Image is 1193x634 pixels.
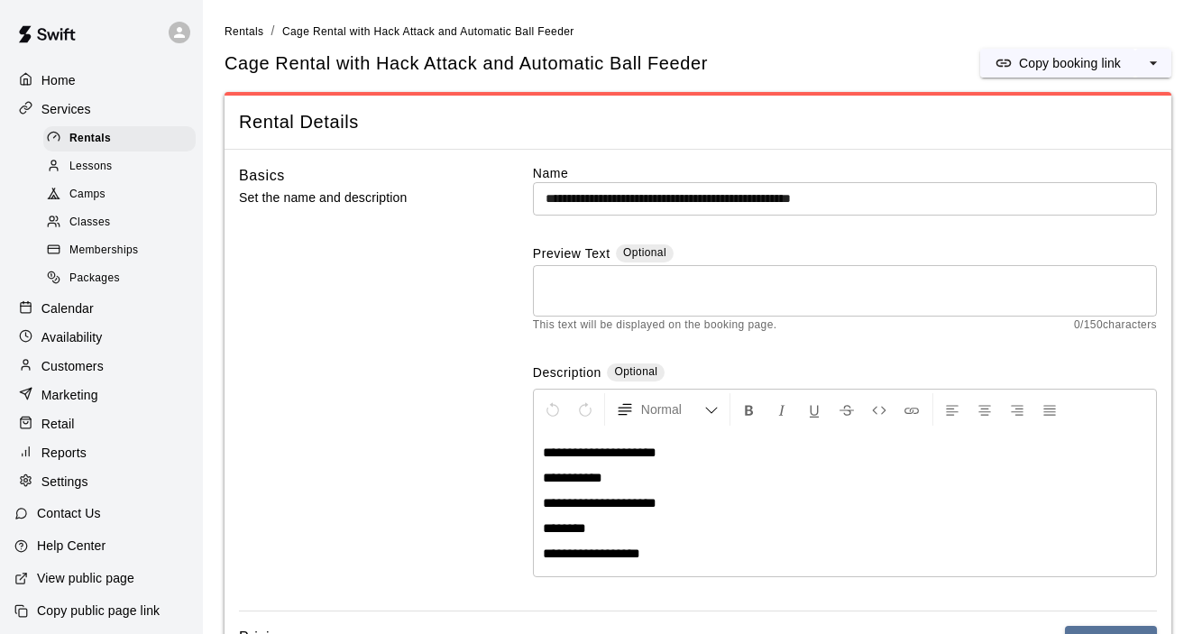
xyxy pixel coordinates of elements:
[537,393,568,426] button: Undo
[609,393,726,426] button: Formatting Options
[14,381,188,409] a: Marketing
[41,299,94,317] p: Calendar
[37,569,134,587] p: View public page
[225,51,708,76] h5: Cage Rental with Hack Attack and Automatic Ball Feeder
[980,49,1135,78] button: Copy booking link
[864,393,895,426] button: Insert Code
[570,393,601,426] button: Redo
[239,110,1157,134] span: Rental Details
[43,266,196,291] div: Packages
[43,237,203,265] a: Memberships
[282,25,574,38] span: Cage Rental with Hack Attack and Automatic Ball Feeder
[623,246,666,259] span: Optional
[1019,54,1121,72] p: Copy booking link
[43,210,196,235] div: Classes
[239,187,478,209] p: Set the name and description
[69,270,120,288] span: Packages
[225,25,264,38] span: Rentals
[937,393,968,426] button: Left Align
[69,242,138,260] span: Memberships
[43,265,203,293] a: Packages
[1074,317,1157,335] span: 0 / 150 characters
[41,473,88,491] p: Settings
[43,152,203,180] a: Lessons
[37,504,101,522] p: Contact Us
[533,317,777,335] span: This text will be displayed on the booking page.
[43,181,203,209] a: Camps
[225,22,1171,41] nav: breadcrumb
[14,96,188,123] a: Services
[43,182,196,207] div: Camps
[43,209,203,237] a: Classes
[831,393,862,426] button: Format Strikethrough
[225,23,264,38] a: Rentals
[37,537,106,555] p: Help Center
[41,357,104,375] p: Customers
[14,439,188,466] a: Reports
[41,328,103,346] p: Availability
[896,393,927,426] button: Insert Link
[766,393,797,426] button: Format Italics
[533,244,610,265] label: Preview Text
[14,468,188,495] a: Settings
[533,164,1157,182] label: Name
[41,444,87,462] p: Reports
[41,100,91,118] p: Services
[41,386,98,404] p: Marketing
[69,130,111,148] span: Rentals
[43,126,196,152] div: Rentals
[14,353,188,380] a: Customers
[614,365,657,378] span: Optional
[37,602,160,620] p: Copy public page link
[14,67,188,94] a: Home
[43,154,196,179] div: Lessons
[41,415,75,433] p: Retail
[533,363,601,384] label: Description
[69,186,106,204] span: Camps
[14,410,188,437] a: Retail
[239,164,285,188] h6: Basics
[734,393,765,426] button: Format Bold
[799,393,830,426] button: Format Underline
[69,158,113,176] span: Lessons
[14,295,188,322] a: Calendar
[641,400,704,418] span: Normal
[69,214,110,232] span: Classes
[1002,393,1032,426] button: Right Align
[969,393,1000,426] button: Center Align
[41,71,76,89] p: Home
[43,124,203,152] a: Rentals
[43,238,196,263] div: Memberships
[980,49,1171,78] div: split button
[271,22,275,41] li: /
[1135,49,1171,78] button: select merge strategy
[1034,393,1065,426] button: Justify Align
[14,324,188,351] a: Availability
